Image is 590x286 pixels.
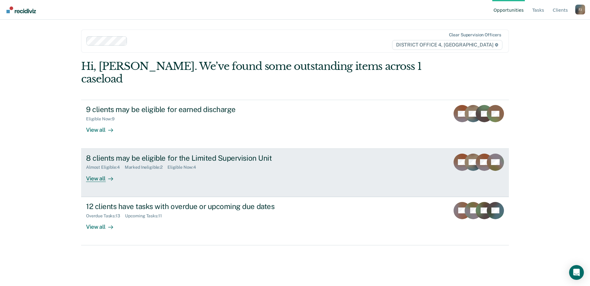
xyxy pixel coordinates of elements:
div: Upcoming Tasks : 11 [125,213,167,219]
div: F J [575,5,585,14]
a: 8 clients may be eligible for the Limited Supervision UnitAlmost Eligible:4Marked Ineligible:2Eli... [81,149,509,197]
div: Open Intercom Messenger [569,265,584,280]
a: 9 clients may be eligible for earned dischargeEligible Now:9View all [81,100,509,148]
a: 12 clients have tasks with overdue or upcoming due datesOverdue Tasks:13Upcoming Tasks:11View all [81,197,509,245]
span: DISTRICT OFFICE 4, [GEOGRAPHIC_DATA] [392,40,502,50]
button: Profile dropdown button [575,5,585,14]
div: View all [86,170,120,182]
div: View all [86,122,120,134]
img: Recidiviz [6,6,36,13]
div: Eligible Now : 4 [167,165,201,170]
div: Eligible Now : 9 [86,116,120,122]
div: 8 clients may be eligible for the Limited Supervision Unit [86,154,302,163]
div: Overdue Tasks : 13 [86,213,125,219]
div: 12 clients have tasks with overdue or upcoming due dates [86,202,302,211]
div: Marked Ineligible : 2 [125,165,167,170]
div: View all [86,218,120,230]
div: Hi, [PERSON_NAME]. We’ve found some outstanding items across 1 caseload [81,60,423,85]
div: Almost Eligible : 4 [86,165,125,170]
div: Clear supervision officers [449,32,501,38]
div: 9 clients may be eligible for earned discharge [86,105,302,114]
